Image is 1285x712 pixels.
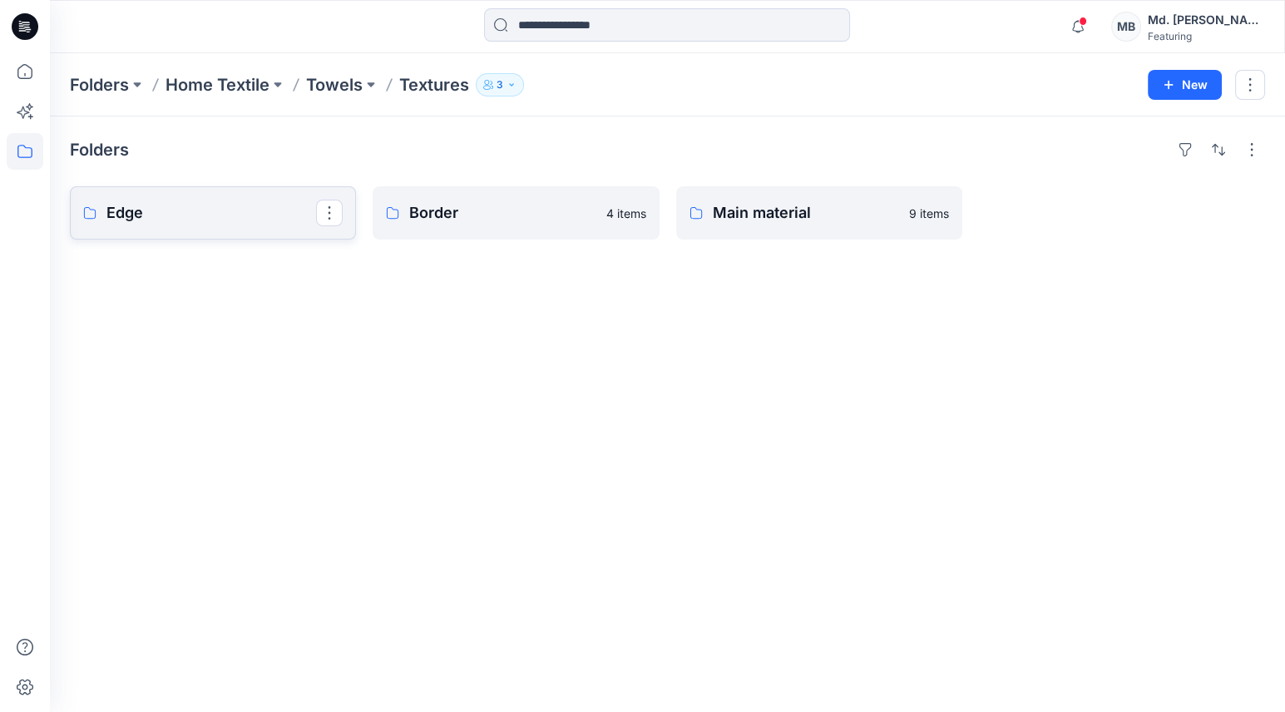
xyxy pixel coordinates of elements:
[476,73,524,96] button: 3
[713,201,899,225] p: Main material
[1148,10,1264,30] div: Md. [PERSON_NAME]
[497,76,503,94] p: 3
[166,73,269,96] a: Home Textile
[399,73,469,96] p: Textures
[70,140,129,160] h4: Folders
[1111,12,1141,42] div: MB
[106,201,316,225] p: Edge
[70,186,356,240] a: Edge
[676,186,962,240] a: Main material9 items
[70,73,129,96] a: Folders
[1148,30,1264,42] div: Featuring
[606,205,646,222] p: 4 items
[306,73,363,96] a: Towels
[1148,70,1222,100] button: New
[409,201,596,225] p: Border
[373,186,659,240] a: Border4 items
[909,205,949,222] p: 9 items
